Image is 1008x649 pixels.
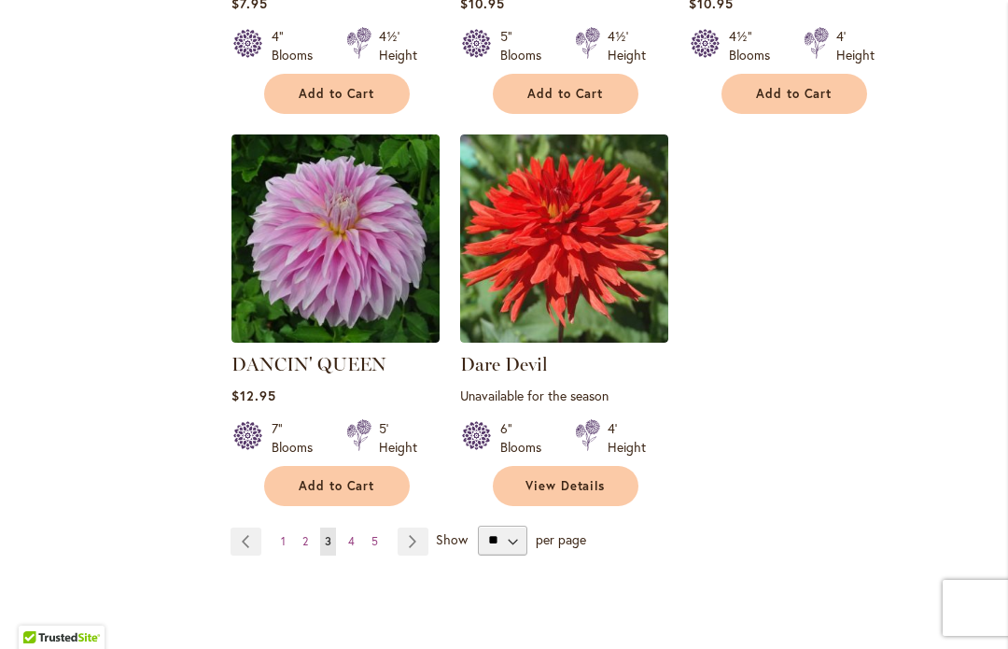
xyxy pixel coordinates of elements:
span: 2 [302,534,308,548]
a: 4 [343,528,359,556]
img: Dare Devil [460,134,668,343]
button: Add to Cart [721,74,867,114]
a: Dare Devil [460,329,668,346]
img: Dancin' Queen [231,134,440,343]
span: Add to Cart [756,86,833,102]
span: $12.95 [231,387,276,404]
span: View Details [525,478,606,494]
div: 4½' Height [379,27,417,64]
div: 4½' Height [608,27,646,64]
span: 3 [325,534,331,548]
a: 1 [276,528,290,556]
a: 5 [367,528,383,556]
div: 4" Blooms [272,27,324,64]
button: Add to Cart [264,74,410,114]
span: Add to Cart [527,86,604,102]
div: 4' Height [836,27,875,64]
span: Show [436,529,468,547]
a: DANCIN' QUEEN [231,353,386,375]
span: 4 [348,534,355,548]
span: Add to Cart [299,86,375,102]
div: 5' Height [379,419,417,457]
div: 7" Blooms [272,419,324,457]
div: 5" Blooms [500,27,553,64]
a: Dancin' Queen [231,329,440,346]
a: 2 [298,528,313,556]
div: 4½" Blooms [729,27,781,64]
p: Unavailable for the season [460,387,668,404]
div: 6" Blooms [500,419,553,457]
span: 1 [281,534,286,548]
span: Add to Cart [299,478,375,494]
button: Add to Cart [493,74,638,114]
a: View Details [493,466,638,506]
span: per page [536,529,586,547]
iframe: Launch Accessibility Center [14,583,66,635]
a: Dare Devil [460,353,548,375]
span: 5 [371,534,378,548]
button: Add to Cart [264,466,410,506]
div: 4' Height [608,419,646,457]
